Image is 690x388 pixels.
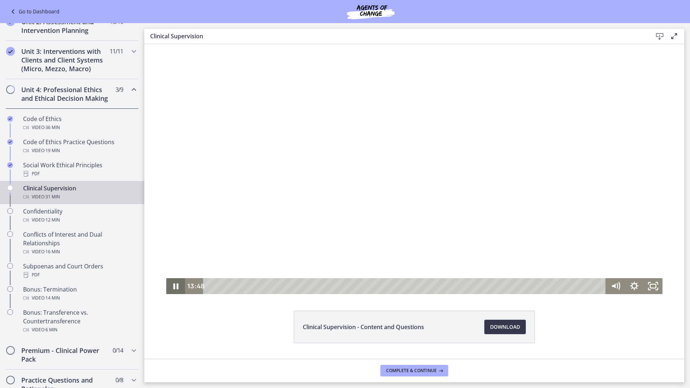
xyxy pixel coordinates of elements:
[7,139,13,145] i: Completed
[44,247,60,256] span: · 16 min
[9,7,60,16] a: Go to Dashboard
[386,368,437,374] span: Complete & continue
[23,115,136,132] div: Code of Ethics
[6,47,15,56] i: Completed
[21,17,109,35] h2: Unit 2: Assessment and Intervention Planning
[115,376,123,384] span: 0 / 8
[23,247,136,256] div: Video
[380,365,448,376] button: Complete & continue
[7,116,13,122] i: Completed
[23,169,136,178] div: PDF
[23,207,136,224] div: Confidentiality
[499,234,518,250] button: Fullscreen
[110,47,123,56] span: 11 / 11
[21,85,109,103] h2: Unit 4: Professional Ethics and Ethical Decision Making
[23,326,136,334] div: Video
[23,184,136,201] div: Clinical Supervision
[462,234,481,250] button: Mute
[150,32,641,40] h3: Clinical Supervision
[327,3,414,20] img: Agents of Change
[490,323,520,331] span: Download
[23,308,136,334] div: Bonus: Transference vs. Countertransference
[23,230,136,256] div: Conflicts of Interest and Dual Relationships
[44,193,60,201] span: · 31 min
[44,326,57,334] span: · 6 min
[23,262,136,279] div: Subpoenas and Court Orders
[44,216,60,224] span: · 12 min
[44,294,60,302] span: · 14 min
[23,161,136,178] div: Social Work Ethical Principles
[23,271,136,279] div: PDF
[481,234,499,250] button: Show settings menu
[44,123,60,132] span: · 36 min
[23,216,136,224] div: Video
[21,47,109,73] h2: Unit 3: Interventions with Clients and Client Systems (Micro, Mezzo, Macro)
[44,146,60,155] span: · 19 min
[303,323,424,331] span: Clinical Supervision - Content and Questions
[23,146,136,155] div: Video
[23,138,136,155] div: Code of Ethics Practice Questions
[7,162,13,168] i: Completed
[113,346,123,355] span: 0 / 14
[23,285,136,302] div: Bonus: Termination
[484,320,526,334] a: Download
[23,123,136,132] div: Video
[115,85,123,94] span: 3 / 9
[144,44,684,294] iframe: Video Lesson
[23,294,136,302] div: Video
[21,346,109,363] h2: Premium - Clinical Power Pack
[23,193,136,201] div: Video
